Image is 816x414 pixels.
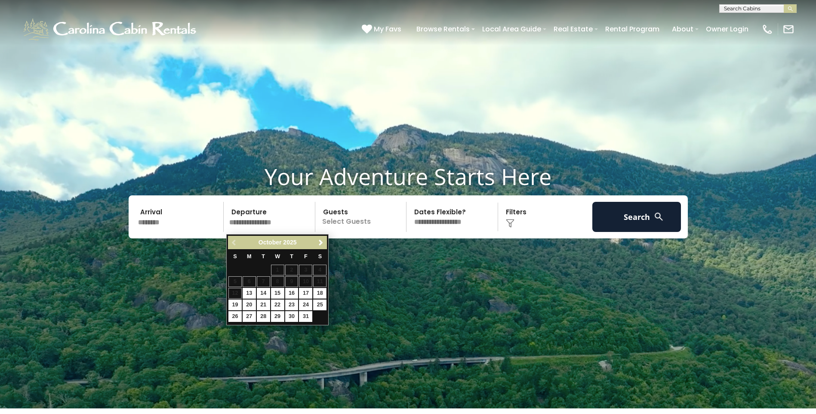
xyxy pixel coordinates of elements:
a: My Favs [362,24,403,35]
span: Friday [304,253,308,260]
span: Next [317,239,324,246]
a: 27 [243,311,256,322]
a: 22 [271,300,284,310]
a: 17 [299,288,312,299]
a: 18 [313,288,326,299]
a: 16 [285,288,299,299]
a: 31 [299,311,312,322]
a: 14 [257,288,270,299]
span: Monday [247,253,252,260]
img: filter--v1.png [506,219,514,228]
span: Thursday [290,253,293,260]
a: 29 [271,311,284,322]
a: About [668,22,698,37]
span: Saturday [318,253,322,260]
a: 13 [243,288,256,299]
a: 24 [299,300,312,310]
span: Tuesday [262,253,265,260]
a: 25 [313,300,326,310]
a: 30 [285,311,299,322]
a: 23 [285,300,299,310]
a: 15 [271,288,284,299]
img: search-regular-white.png [653,211,664,222]
a: Local Area Guide [478,22,545,37]
a: 28 [257,311,270,322]
a: Real Estate [549,22,597,37]
a: Owner Login [702,22,753,37]
span: October [259,239,282,246]
img: phone-regular-white.png [761,23,773,35]
span: My Favs [374,24,401,34]
h1: Your Adventure Starts Here [6,163,810,190]
img: mail-regular-white.png [782,23,794,35]
a: Rental Program [601,22,664,37]
a: 20 [243,300,256,310]
a: Browse Rentals [412,22,474,37]
p: Select Guests [318,202,406,232]
span: 2025 [283,239,296,246]
a: 26 [228,311,242,322]
span: Wednesday [275,253,280,260]
a: 21 [257,300,270,310]
a: Next [315,237,326,248]
a: 19 [228,300,242,310]
button: Search [592,202,681,232]
span: Sunday [233,253,237,260]
img: White-1-1-2.png [22,16,200,42]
